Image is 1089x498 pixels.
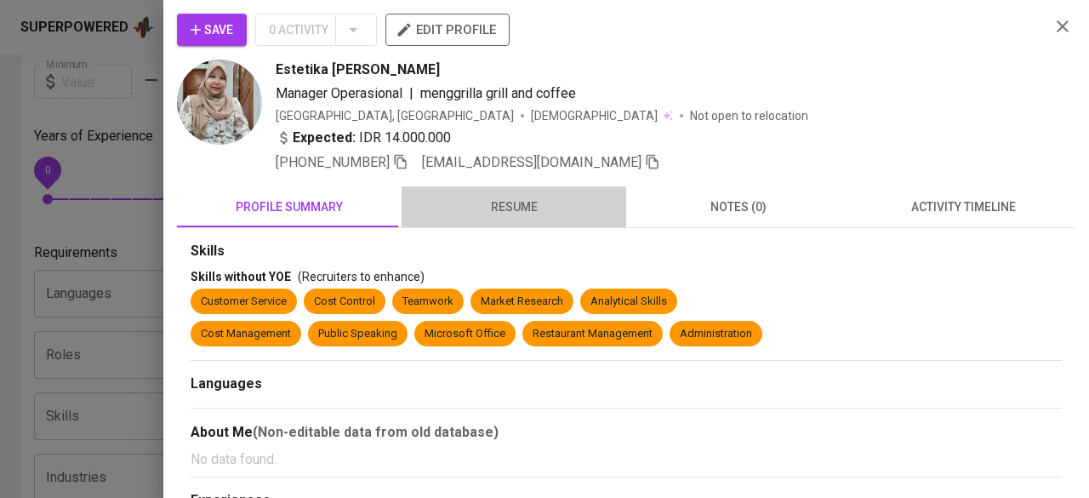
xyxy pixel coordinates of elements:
a: edit profile [385,22,510,36]
button: edit profile [385,14,510,46]
p: Not open to relocation [690,107,808,124]
span: Skills without YOE [191,270,291,283]
div: Languages [191,375,1062,394]
div: Analytical Skills [590,294,667,310]
span: (Recruiters to enhance) [298,270,425,283]
p: No data found. [191,449,1062,470]
div: Skills [191,242,1062,261]
span: [PHONE_NUMBER] [276,154,390,170]
div: Microsoft Office [425,326,505,342]
span: | [409,83,413,104]
div: Market Research [481,294,563,310]
div: Public Speaking [318,326,397,342]
div: Cost Control [314,294,375,310]
span: resume [412,197,616,218]
div: IDR 14.000.000 [276,128,451,148]
button: Save [177,14,247,46]
div: Teamwork [402,294,453,310]
div: About Me [191,422,1062,443]
span: activity timeline [861,197,1065,218]
span: profile summary [187,197,391,218]
div: Administration [680,326,752,342]
span: notes (0) [636,197,841,218]
div: Restaurant Management [533,326,653,342]
span: [DEMOGRAPHIC_DATA] [531,107,660,124]
span: Manager Operasional [276,85,402,101]
span: [EMAIL_ADDRESS][DOMAIN_NAME] [422,154,641,170]
span: Save [191,20,233,41]
div: [GEOGRAPHIC_DATA], [GEOGRAPHIC_DATA] [276,107,514,124]
b: Expected: [293,128,356,148]
span: Estetika [PERSON_NAME] [276,60,440,80]
span: edit profile [399,19,496,41]
img: 80d49fd1-12b0-4a81-9eb4-cc3e69d914f4.jpg [177,60,262,145]
span: menggrilla grill and coffee [420,85,576,101]
b: (Non-editable data from old database) [253,424,499,440]
div: Customer Service [201,294,287,310]
div: Cost Management [201,326,291,342]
